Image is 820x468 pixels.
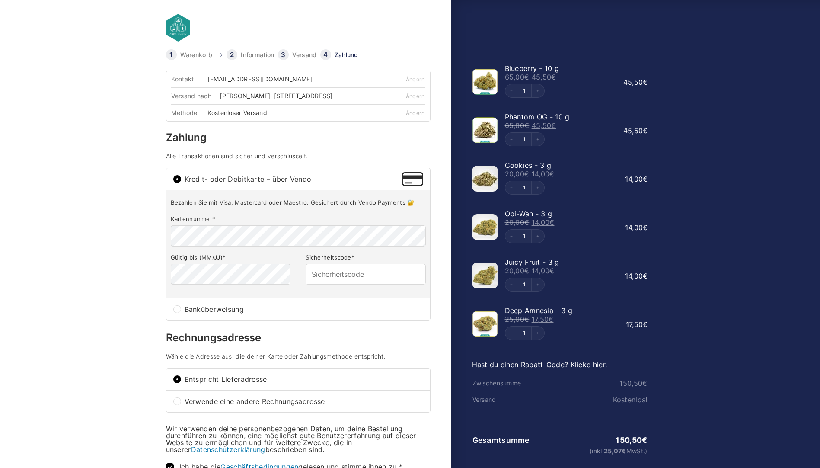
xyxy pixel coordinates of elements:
bdi: 17,50 [532,315,554,324]
bdi: 45,50 [532,73,556,81]
bdi: 45,50 [532,121,556,130]
button: Decrement [505,181,518,194]
th: Gesamtsumme [472,436,531,445]
button: Increment [531,230,544,243]
bdi: 25,00 [505,315,530,324]
a: Edit [518,88,531,93]
span: € [524,170,529,178]
span: € [524,121,529,130]
span: Obi-Wan - 3 g [505,209,552,218]
p: Wir verwenden deine personenbezogenen Daten, um deine Bestellung durchführen zu können, eine mögl... [166,425,431,453]
h4: Alle Transaktionen sind sicher und verschlüsselt. [166,153,431,159]
span: € [642,379,647,388]
button: Decrement [505,327,518,340]
span: Phantom OG - 10 g [505,112,570,121]
button: Increment [531,181,544,194]
span: € [643,126,648,135]
bdi: 14,00 [625,272,648,280]
span: € [549,266,554,275]
bdi: 65,00 [505,73,530,81]
button: Increment [531,327,544,340]
small: (inkl. MwSt.) [531,448,647,454]
span: Banküberweisung [185,306,423,313]
bdi: 14,00 [625,223,648,232]
bdi: 14,00 [532,170,555,178]
button: Increment [531,133,544,146]
div: Versand nach [171,93,220,99]
h3: Zahlung [166,132,431,143]
span: € [643,175,648,183]
div: Kostenloser Versand [207,110,273,116]
a: Information [241,52,274,58]
a: Zahlung [335,52,358,58]
a: Edit [518,137,531,142]
button: Increment [531,278,544,291]
span: € [643,320,648,329]
span: € [524,315,529,324]
a: Warenkorb [180,52,213,58]
bdi: 20,00 [505,170,530,178]
span: € [643,223,648,232]
th: Versand [472,396,531,403]
span: € [524,73,529,81]
bdi: 14,00 [532,218,555,227]
div: [PERSON_NAME], [STREET_ADDRESS] [220,93,338,99]
button: Decrement [505,133,518,146]
bdi: 150,50 [619,379,647,388]
span: Blueberry - 10 g [505,64,559,73]
span: € [549,218,554,227]
span: Deep Amnesia - 3 g [505,306,572,315]
label: Sicherheitscode [306,254,425,261]
td: Kostenlos! [530,396,648,404]
span: Cookies - 3 g [505,161,552,170]
bdi: 45,50 [623,78,648,87]
button: Decrement [505,278,518,291]
button: Increment [531,84,544,97]
span: € [551,73,556,81]
bdi: 14,00 [532,266,555,275]
a: Edit [518,234,531,239]
a: Edit [518,282,531,287]
span: Entspricht Lieferadresse [185,376,423,383]
bdi: 150,50 [616,436,647,445]
span: € [643,272,648,280]
div: Methode [171,110,207,116]
bdi: 17,50 [626,320,648,329]
span: Juicy Fruit - 3 g [505,258,559,266]
bdi: 20,00 [505,218,530,227]
button: Decrement [505,230,518,243]
p: Bezahlen Sie mit Visa, Mastercard oder Maestro. Gesichert durch Vendo Payments 🔐 [171,199,426,206]
a: Hast du einen Rabatt-Code? Klicke hier. [472,360,607,369]
th: Zwischensumme [472,380,531,387]
button: Decrement [505,84,518,97]
a: Versand [292,52,317,58]
span: € [524,266,529,275]
h4: Wähle die Adresse aus, die deiner Karte oder Zahlungsmethode entspricht. [166,353,431,359]
bdi: 14,00 [625,175,648,183]
div: [EMAIL_ADDRESS][DOMAIN_NAME] [207,76,318,82]
span: Verwende eine andere Rechnungsadresse [185,398,423,405]
h3: Rechnungsadresse [166,333,431,343]
a: Ändern [406,93,425,99]
span: € [551,121,556,130]
a: Ändern [406,110,425,116]
span: € [524,218,529,227]
a: Edit [518,330,531,336]
span: € [643,78,648,87]
span: € [549,315,553,324]
span: Kredit- oder Debitkarte – über Vendo [185,176,402,183]
bdi: 65,00 [505,121,530,130]
span: € [622,447,626,455]
label: Gültig bis (MM/JJ) [171,254,290,261]
img: Kredit- oder Debitkarte – über Vendo [402,172,423,186]
label: Kartennummer [171,215,426,223]
span: € [642,436,647,445]
bdi: 20,00 [505,266,530,275]
span: € [549,170,554,178]
span: 25,07 [604,447,626,455]
a: Edit [518,185,531,190]
a: Datenschutzerklärung [191,445,265,454]
a: Ändern [406,76,425,83]
div: Kontakt [171,76,207,82]
bdi: 45,50 [623,126,648,135]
